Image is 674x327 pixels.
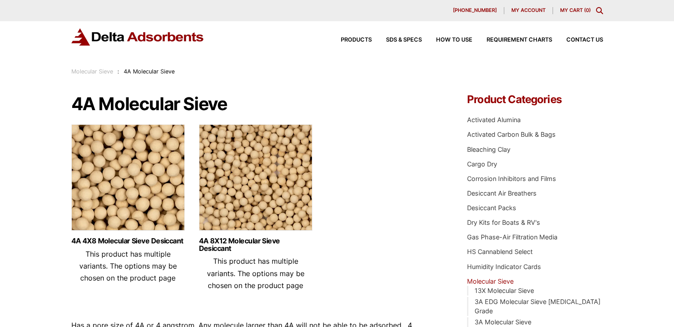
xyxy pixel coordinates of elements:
span: This product has multiple variants. The options may be chosen on the product page [79,250,177,282]
a: Corrosion Inhibitors and Films [467,175,556,182]
a: Molecular Sieve [467,277,514,285]
span: How to Use [436,37,472,43]
a: My Cart (0) [560,7,591,13]
a: How to Use [422,37,472,43]
a: Molecular Sieve [71,68,113,75]
span: 0 [586,7,589,13]
a: Activated Alumina [467,116,521,123]
span: Requirement Charts [487,37,552,43]
h4: Product Categories [467,94,603,105]
span: Contact Us [566,37,603,43]
span: : [117,68,119,75]
a: Products [327,37,372,43]
span: My account [511,8,545,13]
a: 13X Molecular Sieve [475,287,534,294]
div: Toggle Modal Content [596,7,603,14]
span: Products [341,37,372,43]
a: 3A EDG Molecular Sieve [MEDICAL_DATA] Grade [475,298,600,315]
h1: 4A Molecular Sieve [71,94,441,114]
a: HS Cannablend Select [467,248,533,255]
span: [PHONE_NUMBER] [453,8,497,13]
a: Desiccant Air Breathers [467,189,537,197]
a: Gas Phase-Air Filtration Media [467,233,557,241]
a: Requirement Charts [472,37,552,43]
a: Dry Kits for Boats & RV's [467,219,540,226]
a: Humidity Indicator Cards [467,263,541,270]
a: My account [504,7,553,14]
span: 4A Molecular Sieve [124,68,175,75]
span: SDS & SPECS [386,37,422,43]
a: Activated Carbon Bulk & Bags [467,131,556,138]
a: Bleaching Clay [467,146,510,153]
a: 4A 4X8 Molecular Sieve Desiccant [71,237,185,245]
a: 4A 8X12 Molecular Sieve Desiccant [199,237,312,252]
span: This product has multiple variants. The options may be chosen on the product page [207,257,304,289]
a: Contact Us [552,37,603,43]
a: [PHONE_NUMBER] [446,7,504,14]
a: SDS & SPECS [372,37,422,43]
a: 3A Molecular Sieve [475,318,531,326]
img: Delta Adsorbents [71,28,204,46]
a: Cargo Dry [467,160,497,168]
a: Desiccant Packs [467,204,516,212]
